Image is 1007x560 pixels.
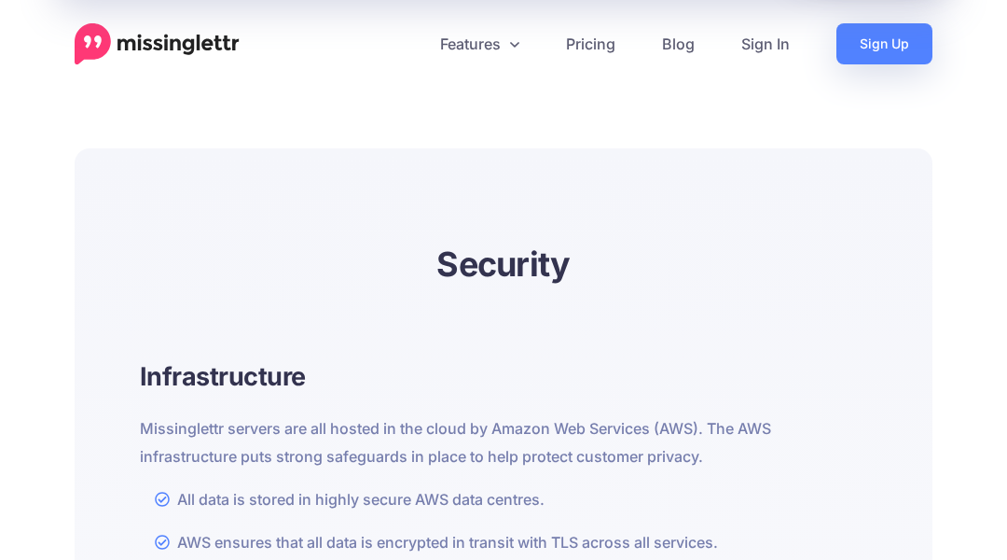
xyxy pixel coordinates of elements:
[140,242,867,287] h1: Security
[639,23,718,64] a: Blog
[417,23,543,64] a: Features
[836,23,932,64] a: Sign Up
[75,23,240,65] a: Home
[177,528,867,556] p: AWS ensures that all data is encrypted in transit with TLS across all services.
[140,357,867,396] h3: Infrastructure
[718,23,813,64] a: Sign In
[177,485,867,513] p: All data is stored in highly secure AWS data centres.
[140,414,867,470] p: Missinglettr servers are all hosted in the cloud by Amazon Web Services (AWS). The AWS infrastruc...
[543,23,639,64] a: Pricing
